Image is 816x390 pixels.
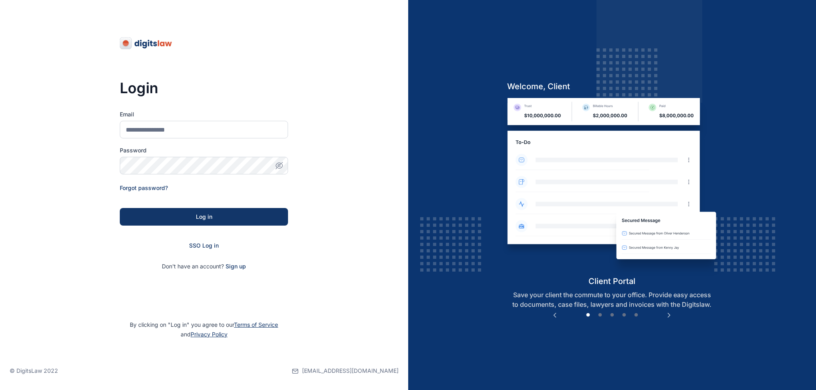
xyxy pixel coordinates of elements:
button: Previous [551,311,559,319]
button: 2 [596,311,604,319]
h5: welcome, client [501,81,723,92]
a: Terms of Service [234,321,278,328]
img: digitslaw-logo [120,37,173,50]
p: © DigitsLaw 2022 [10,367,58,375]
a: [EMAIL_ADDRESS][DOMAIN_NAME] [292,352,399,390]
button: 5 [632,311,640,319]
button: 4 [620,311,628,319]
span: [EMAIL_ADDRESS][DOMAIN_NAME] [302,367,399,375]
label: Email [120,110,288,118]
h3: Login [120,80,288,96]
button: 3 [608,311,616,319]
label: Password [120,146,288,154]
p: By clicking on "Log in" you agree to our [10,320,399,339]
img: client-portal [501,98,723,275]
button: Next [665,311,673,319]
a: SSO Log in [189,242,219,249]
a: Sign up [226,263,246,270]
p: Don't have an account? [120,262,288,270]
p: Save your client the commute to your office. Provide easy access to documents, case files, lawyer... [501,290,723,309]
span: and [181,331,228,338]
span: Sign up [226,262,246,270]
button: 1 [584,311,592,319]
div: Log in [133,213,275,221]
a: Forgot password? [120,184,168,191]
a: Privacy Policy [191,331,228,338]
button: Log in [120,208,288,226]
h5: client portal [501,276,723,287]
